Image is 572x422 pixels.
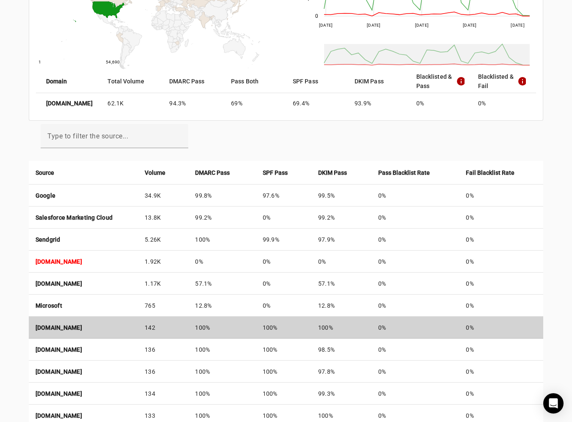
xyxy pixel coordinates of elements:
strong: [DOMAIN_NAME] [46,99,93,108]
text: [DATE] [367,23,381,28]
mat-header-cell: Pass Both [224,69,286,93]
td: 142 [138,317,188,339]
mat-header-cell: Total Volume [101,69,162,93]
td: 0% [371,295,459,317]
td: 99.9% [256,229,311,251]
td: 0% [371,229,459,251]
td: 100% [188,383,256,405]
td: 97.9% [311,229,371,251]
div: Fail Blacklist Rate [466,168,536,177]
td: 100% [311,317,371,339]
strong: Fail Blacklist Rate [466,168,514,177]
td: 100% [256,361,311,383]
td: 0% [256,207,311,229]
td: 100% [188,317,256,339]
mat-icon: info [456,76,464,86]
mat-cell: 94.3% [162,93,224,113]
td: 0% [459,339,543,361]
td: 0% [371,339,459,361]
strong: DKIM Pass [318,168,347,177]
mat-label: Type to filter the source... [47,132,128,140]
td: 99.5% [311,185,371,207]
td: 100% [188,229,256,251]
mat-icon: info [517,76,526,86]
td: 1.92K [138,251,188,273]
strong: [DOMAIN_NAME] [36,324,82,331]
td: 5.26K [138,229,188,251]
strong: [DOMAIN_NAME] [36,346,82,353]
strong: SPF Pass [263,168,288,177]
div: DKIM Pass [318,168,365,177]
div: Pass Blacklist Rate [378,168,452,177]
td: 97.6% [256,185,311,207]
td: 765 [138,295,188,317]
td: 0% [459,185,543,207]
strong: DMARC Pass [195,168,230,177]
text: 1 [38,60,41,64]
td: 34.9K [138,185,188,207]
strong: [DOMAIN_NAME] [36,412,82,419]
mat-cell: 69.4% [286,93,348,113]
div: SPF Pass [263,168,305,177]
td: 0% [371,207,459,229]
td: 0% [256,273,311,295]
td: 100% [256,383,311,405]
strong: Microsoft [36,302,62,309]
text: 54,690 [106,60,120,64]
td: 0% [371,273,459,295]
td: 0% [459,251,543,273]
td: 99.2% [311,207,371,229]
td: 136 [138,339,188,361]
text: 0 [315,13,318,19]
strong: [DOMAIN_NAME] [36,280,82,287]
text: [DATE] [463,23,477,28]
mat-header-cell: SPF Pass [286,69,348,93]
strong: Volume [145,168,165,177]
td: 0% [188,251,256,273]
td: 13.8K [138,207,188,229]
td: 0% [459,229,543,251]
div: Open Intercom Messenger [543,393,564,414]
mat-header-cell: DMARC Pass [162,69,224,93]
td: 100% [256,317,311,339]
td: 0% [371,317,459,339]
td: 0% [459,207,543,229]
text: [DATE] [319,23,333,28]
td: 0% [256,295,311,317]
td: 57.1% [311,273,371,295]
mat-cell: 0% [471,93,536,113]
td: 0% [256,251,311,273]
strong: [DOMAIN_NAME] [36,258,82,265]
td: 99.8% [188,185,256,207]
td: 0% [459,295,543,317]
td: 136 [138,361,188,383]
td: 0% [459,383,543,405]
td: 57.1% [188,273,256,295]
div: DMARC Pass [195,168,249,177]
strong: [DOMAIN_NAME] [36,368,82,375]
div: Source [36,168,132,177]
mat-cell: 93.9% [348,93,410,113]
td: 99.2% [188,207,256,229]
td: 12.8% [311,295,371,317]
mat-header-cell: Blacklisted & Fail [471,69,536,93]
strong: Source [36,168,54,177]
mat-header-cell: Blacklisted & Pass [410,69,471,93]
mat-cell: 62.1K [101,93,162,113]
mat-header-cell: DKIM Pass [348,69,410,93]
strong: Domain [46,77,67,86]
div: Volume [145,168,181,177]
td: 0% [459,273,543,295]
td: 0% [371,251,459,273]
td: 12.8% [188,295,256,317]
strong: Sendgrid [36,236,60,243]
td: 0% [371,185,459,207]
td: 0% [311,251,371,273]
mat-cell: 0% [410,93,471,113]
text: [DATE] [511,23,525,28]
text: [DATE] [415,23,429,28]
td: 99.3% [311,383,371,405]
td: 0% [459,361,543,383]
td: 100% [188,339,256,361]
td: 100% [256,339,311,361]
